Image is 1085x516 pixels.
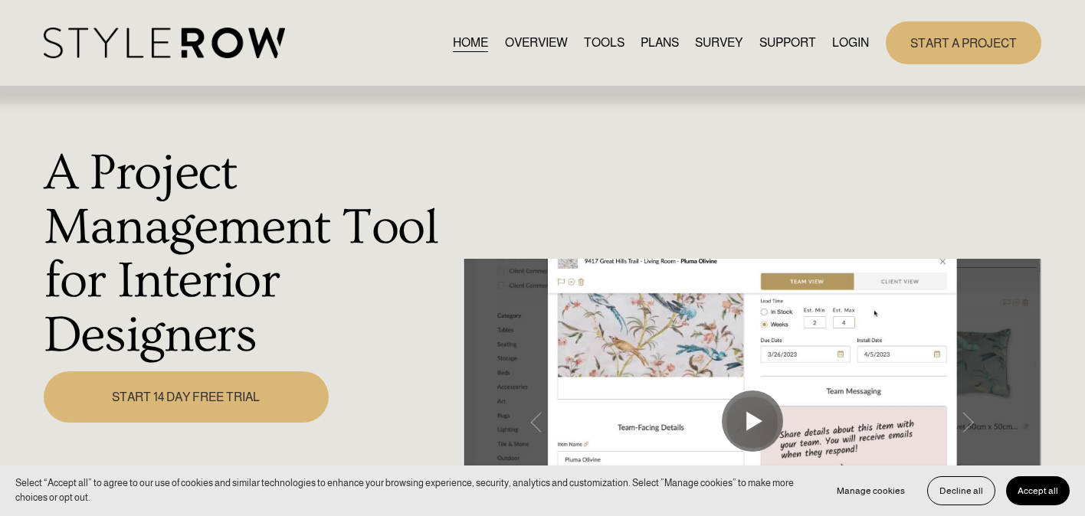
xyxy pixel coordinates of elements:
p: Select “Accept all” to agree to our use of cookies and similar technologies to enhance your brows... [15,476,810,505]
a: PLANS [641,32,679,53]
a: folder dropdown [759,32,816,53]
a: SURVEY [695,32,742,53]
a: LOGIN [832,32,869,53]
a: TOOLS [584,32,624,53]
img: StyleRow [44,28,285,59]
button: Decline all [927,476,995,505]
button: Play [722,390,783,452]
button: Accept all [1006,476,1070,505]
a: OVERVIEW [505,32,568,53]
h1: A Project Management Tool for Interior Designers [44,146,454,363]
a: START A PROJECT [886,21,1041,64]
strong: designed for designers [232,463,418,486]
span: Accept all [1018,485,1058,496]
a: START 14 DAY FREE TRIAL [44,371,329,423]
h4: StyleRow is a platform , with maximum flexibility and organization. [44,463,454,510]
span: SUPPORT [759,34,816,52]
span: Decline all [939,485,983,496]
span: Manage cookies [837,485,905,496]
a: HOME [453,32,488,53]
button: Manage cookies [825,476,916,505]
